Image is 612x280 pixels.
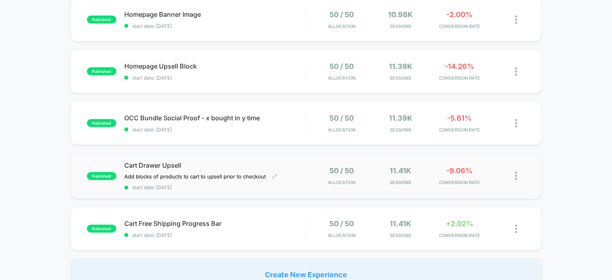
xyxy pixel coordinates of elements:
[328,127,355,133] span: Allocation
[330,10,354,19] span: 50 / 50
[373,127,428,133] span: Sessions
[328,23,355,29] span: Allocation
[373,75,428,81] span: Sessions
[330,219,354,228] span: 50 / 50
[432,127,487,133] span: CONVERSION RATE
[87,225,116,233] span: published
[515,67,517,76] img: close
[373,23,428,29] span: Sessions
[515,172,517,180] img: close
[328,233,355,238] span: Allocation
[87,67,116,75] span: published
[124,114,306,122] span: OCC Bundle Social Proof - x bought in y time
[389,62,412,70] span: 11.39k
[390,219,411,228] span: 11.41k
[446,10,473,19] span: -2.00%
[124,161,306,169] span: Cart Drawer Upsell
[432,233,487,238] span: CONVERSION RATE
[328,180,355,185] span: Allocation
[389,114,412,122] span: 11.39k
[515,225,517,233] img: close
[330,166,354,175] span: 50 / 50
[373,180,428,185] span: Sessions
[124,173,266,180] span: Add blocks of products to cart to upsell prior to checkout
[330,114,354,122] span: 50 / 50
[446,166,473,175] span: -9.06%
[447,114,472,122] span: -5.61%
[87,16,116,23] span: published
[124,75,306,81] span: start date: [DATE]
[432,23,487,29] span: CONVERSION RATE
[432,180,487,185] span: CONVERSION RATE
[124,10,306,18] span: Homepage Banner Image
[446,219,473,228] span: +2.02%
[373,233,428,238] span: Sessions
[515,16,517,24] img: close
[390,166,411,175] span: 11.41k
[124,23,306,29] span: start date: [DATE]
[124,219,306,227] span: Cart Free Shipping Progress Bar
[388,10,413,19] span: 10.98k
[445,62,474,70] span: -14.26%
[87,172,116,180] span: published
[124,62,306,70] span: Homepage Upsell Block
[432,75,487,81] span: CONVERSION RATE
[328,75,355,81] span: Allocation
[87,119,116,127] span: published
[515,119,517,127] img: close
[124,127,306,133] span: start date: [DATE]
[124,232,306,238] span: start date: [DATE]
[124,184,306,190] span: start date: [DATE]
[330,62,354,70] span: 50 / 50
